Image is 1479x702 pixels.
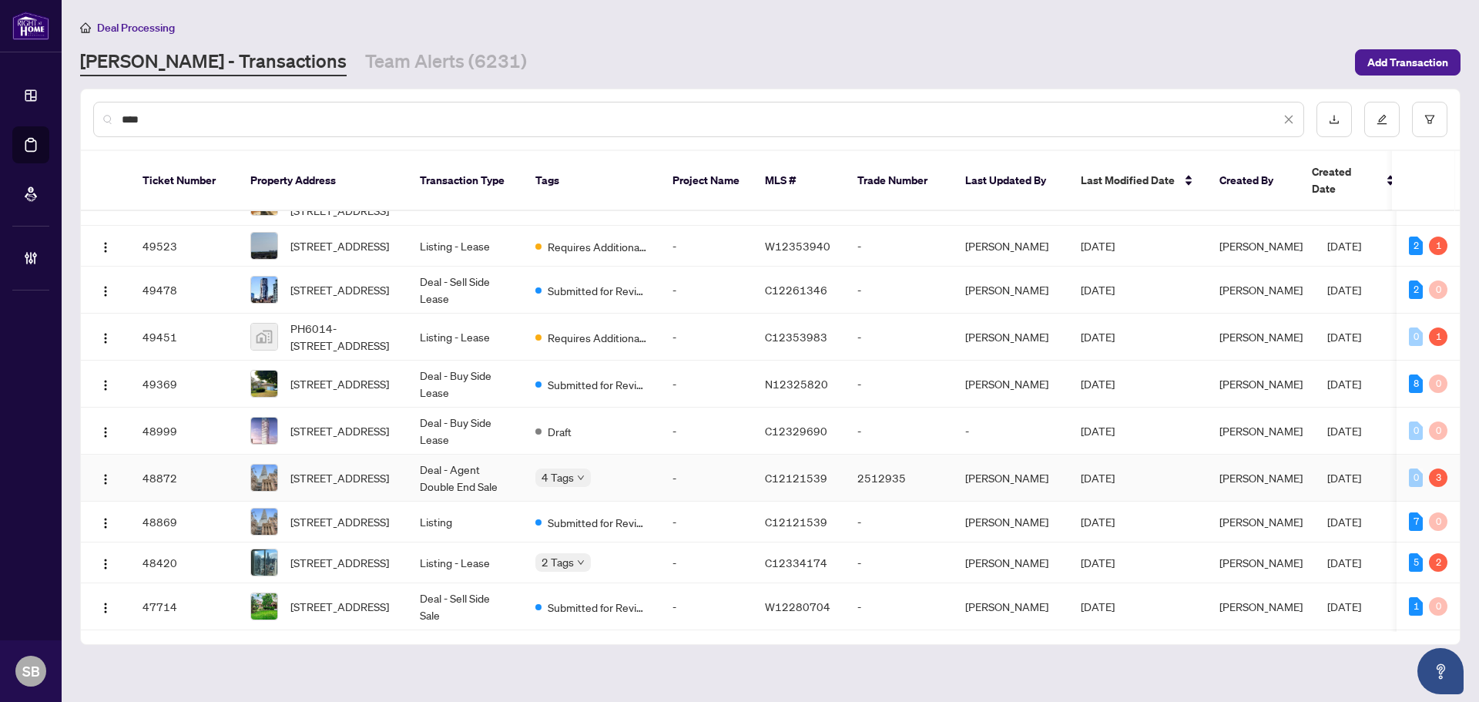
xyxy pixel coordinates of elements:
[290,513,389,530] span: [STREET_ADDRESS]
[548,599,648,616] span: Submitted for Review
[542,553,574,571] span: 2 Tags
[1409,553,1423,572] div: 5
[290,237,389,254] span: [STREET_ADDRESS]
[1219,330,1303,344] span: [PERSON_NAME]
[1081,239,1115,253] span: [DATE]
[953,408,1068,455] td: -
[407,455,523,502] td: Deal - Agent Double End Sale
[93,418,118,443] button: Logo
[1300,151,1407,211] th: Created Date
[845,542,953,583] td: -
[660,583,753,630] td: -
[1081,172,1175,189] span: Last Modified Date
[407,151,523,211] th: Transaction Type
[548,423,572,440] span: Draft
[251,465,277,491] img: thumbnail-img
[765,377,828,391] span: N12325820
[251,277,277,303] img: thumbnail-img
[251,418,277,444] img: thumbnail-img
[93,324,118,349] button: Logo
[1219,515,1303,529] span: [PERSON_NAME]
[1355,49,1461,76] button: Add Transaction
[1327,239,1361,253] span: [DATE]
[542,469,574,486] span: 4 Tags
[953,267,1068,314] td: [PERSON_NAME]
[577,559,585,566] span: down
[1219,471,1303,485] span: [PERSON_NAME]
[845,314,953,361] td: -
[99,426,112,438] img: Logo
[80,22,91,33] span: home
[1429,375,1447,393] div: 0
[1429,469,1447,487] div: 3
[1409,512,1423,531] div: 7
[12,12,49,40] img: logo
[1429,280,1447,299] div: 0
[1219,600,1303,613] span: [PERSON_NAME]
[130,267,238,314] td: 49478
[1081,424,1115,438] span: [DATE]
[953,314,1068,361] td: [PERSON_NAME]
[130,502,238,542] td: 48869
[407,226,523,267] td: Listing - Lease
[1417,648,1464,694] button: Open asap
[765,330,827,344] span: C12353983
[130,151,238,211] th: Ticket Number
[660,226,753,267] td: -
[845,226,953,267] td: -
[1081,556,1115,569] span: [DATE]
[953,542,1068,583] td: [PERSON_NAME]
[1409,327,1423,346] div: 0
[660,267,753,314] td: -
[1429,512,1447,531] div: 0
[660,542,753,583] td: -
[660,455,753,502] td: -
[290,375,389,392] span: [STREET_ADDRESS]
[130,542,238,583] td: 48420
[1081,471,1115,485] span: [DATE]
[290,320,395,354] span: PH6014-[STREET_ADDRESS]
[1316,102,1352,137] button: download
[953,455,1068,502] td: [PERSON_NAME]
[407,267,523,314] td: Deal - Sell Side Lease
[130,583,238,630] td: 47714
[1327,424,1361,438] span: [DATE]
[1429,597,1447,616] div: 0
[290,281,389,298] span: [STREET_ADDRESS]
[93,594,118,619] button: Logo
[577,474,585,482] span: down
[130,226,238,267] td: 49523
[407,361,523,408] td: Deal - Buy Side Lease
[1327,471,1361,485] span: [DATE]
[953,502,1068,542] td: [PERSON_NAME]
[548,329,648,346] span: Requires Additional Docs
[22,660,40,682] span: SB
[1207,151,1300,211] th: Created By
[1283,114,1294,125] span: close
[1219,377,1303,391] span: [PERSON_NAME]
[251,509,277,535] img: thumbnail-img
[660,502,753,542] td: -
[93,371,118,396] button: Logo
[1329,114,1340,125] span: download
[130,455,238,502] td: 48872
[1409,237,1423,255] div: 2
[1219,239,1303,253] span: [PERSON_NAME]
[1327,283,1361,297] span: [DATE]
[1409,375,1423,393] div: 8
[1429,422,1447,440] div: 0
[1219,424,1303,438] span: [PERSON_NAME]
[1429,237,1447,255] div: 1
[1219,283,1303,297] span: [PERSON_NAME]
[1068,151,1207,211] th: Last Modified Date
[845,267,953,314] td: -
[407,314,523,361] td: Listing - Lease
[1327,377,1361,391] span: [DATE]
[251,593,277,620] img: thumbnail-img
[953,226,1068,267] td: [PERSON_NAME]
[1429,553,1447,572] div: 2
[99,602,112,614] img: Logo
[1367,50,1448,75] span: Add Transaction
[1081,515,1115,529] span: [DATE]
[1412,102,1447,137] button: filter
